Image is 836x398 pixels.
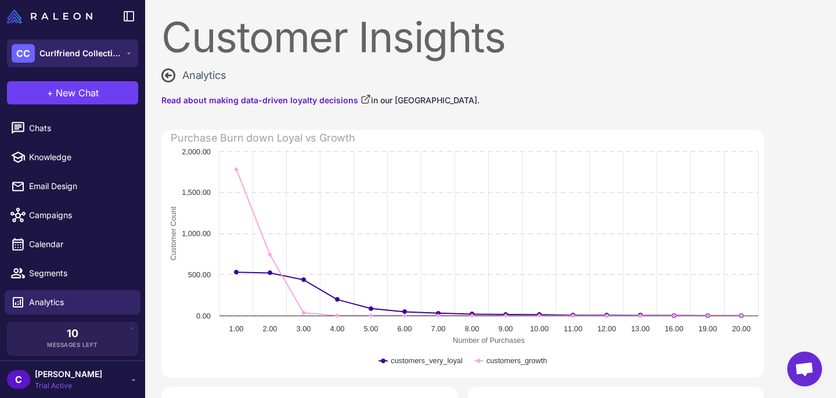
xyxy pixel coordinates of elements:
text: 11.00 [564,324,582,333]
span: Chats [29,122,131,135]
span: 10 [67,328,78,339]
a: Campaigns [5,203,140,227]
text: 9.00 [499,324,513,333]
text: 3.00 [297,324,311,333]
a: Chats [5,116,140,140]
text: Number of Purchases [453,336,525,345]
text: 19.00 [698,324,717,333]
div: Customer Insights [161,16,764,58]
span: Curlfriend Collective [39,47,121,60]
span: Email Design [29,180,131,193]
a: Analytics [5,290,140,314]
span: [PERSON_NAME] [35,368,102,381]
a: Knowledge [5,145,140,169]
a: Raleon Logo [7,9,97,23]
div: Purchase Burn down Loyal vs Growth [171,130,355,146]
span: Segments [29,267,131,280]
a: Email Design [5,174,140,198]
text: 2,000.00 [182,147,211,156]
text: 20.00 [732,324,751,333]
text: 1,500.00 [182,188,211,197]
text: 1.00 [229,324,244,333]
text: 500.00 [188,270,211,279]
text: 7.00 [431,324,446,333]
span: Trial Active [35,381,102,391]
text: 10.00 [530,324,549,333]
button: +New Chat [7,81,138,104]
span: Analytics [29,296,131,309]
a: Read about making data-driven loyalty decisions [161,94,371,107]
span: in our [GEOGRAPHIC_DATA]. [371,95,480,105]
span: + [47,86,53,100]
text: 16.00 [665,324,683,333]
text: Customer Count [169,206,178,260]
span: Analytics [182,67,226,83]
div: C [7,370,30,389]
span: Calendar [29,238,131,251]
a: Segments [5,261,140,285]
span: Campaigns [29,209,131,222]
div: CC [12,44,35,63]
div: Open chat [787,352,822,386]
text: 13.00 [631,324,650,333]
text: 12.00 [597,324,616,333]
a: Integrations [5,319,140,343]
text: 1,000.00 [182,229,211,238]
text: 8.00 [465,324,480,333]
a: Calendar [5,232,140,256]
button: CCCurlfriend Collective [7,39,138,67]
text: 4.00 [330,324,345,333]
span: New Chat [56,86,99,100]
span: Messages Left [47,341,98,349]
text: 2.00 [263,324,278,333]
text: customers_very_loyal [391,356,463,365]
text: 0.00 [196,312,211,320]
img: Raleon Logo [7,9,92,23]
text: 5.00 [364,324,379,333]
text: 6.00 [398,324,412,333]
span: Knowledge [29,151,131,164]
text: customers_growth [487,356,547,365]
